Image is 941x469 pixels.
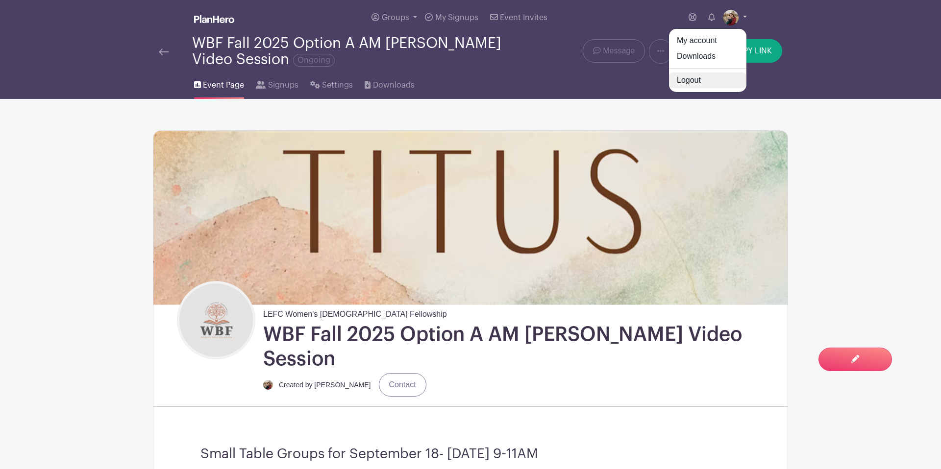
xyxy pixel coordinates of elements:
h3: Small Table Groups for September 18- [DATE] 9-11AM [200,446,741,463]
span: Settings [322,79,353,91]
span: Groups [382,14,409,22]
a: My account [669,33,746,48]
a: Downloads [669,48,746,64]
a: Settings [310,68,353,99]
img: 1FBAD658-73F6-4E4B-B59F-CB0C05CD4BD1.jpeg [723,10,739,25]
span: Event Invites [500,14,547,22]
span: My Signups [435,14,478,22]
div: Groups [669,28,747,93]
a: Contact [379,373,426,397]
a: Message [583,39,645,63]
img: 1FBAD658-73F6-4E4B-B59F-CB0C05CD4BD1.jpeg [263,380,273,390]
span: Ongoing [293,54,335,67]
h1: WBF Fall 2025 Option A AM [PERSON_NAME] Video Session [263,322,784,371]
span: Downloads [373,79,415,91]
a: Logout [669,72,746,88]
a: Downloads [365,68,414,99]
a: Event Page [194,68,244,99]
a: Signups [256,68,298,99]
span: COPY LINK [731,47,772,55]
div: WBF Fall 2025 Option A AM [PERSON_NAME] Video Session [192,35,510,68]
img: logo_white-6c42ec7e38ccf1d336a20a19083b03d10ae64f83f12c07503d8b9e83406b4c7d.svg [194,15,234,23]
img: WBF%20LOGO.png [179,283,253,357]
span: Signups [268,79,298,91]
span: Message [603,45,635,57]
span: Event Page [203,79,244,91]
img: back-arrow-29a5d9b10d5bd6ae65dc969a981735edf675c4d7a1fe02e03b50dbd4ba3cdb55.svg [159,48,169,55]
small: Created by [PERSON_NAME] [279,381,371,389]
span: LEFC Women's [DEMOGRAPHIC_DATA] Fellowship [263,305,447,320]
img: Website%20-%20coming%20soon.png [153,131,788,305]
